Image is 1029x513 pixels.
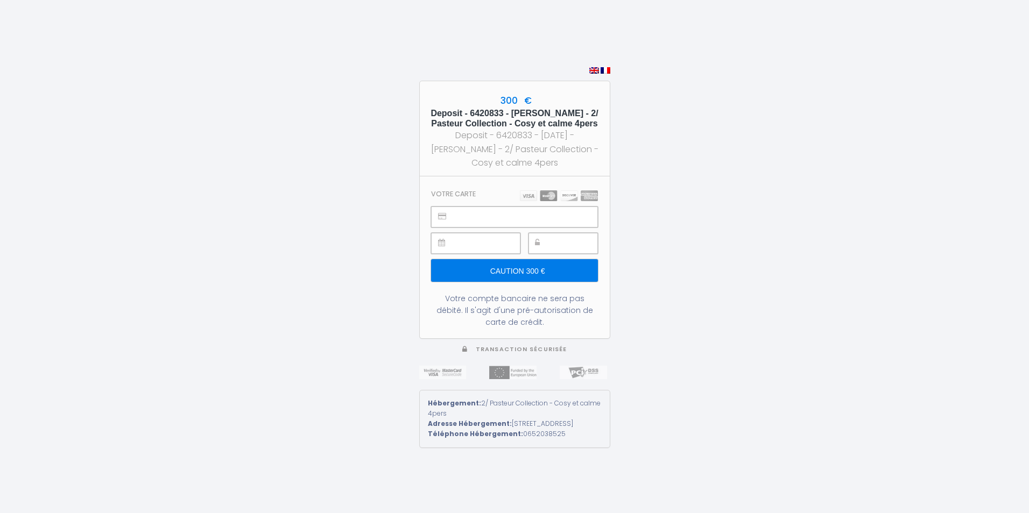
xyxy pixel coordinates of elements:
h5: Deposit - 6420833 - [PERSON_NAME] - 2/ Pasteur Collection - Cosy et calme 4pers [429,108,600,129]
div: 2/ Pasteur Collection - Cosy et calme 4pers [428,398,602,419]
div: Deposit - 6420833 - [DATE] - [PERSON_NAME] - 2/ Pasteur Collection - Cosy et calme 4pers [429,129,600,169]
span: Transaction sécurisée [476,345,567,353]
strong: Adresse Hébergement: [428,419,512,428]
strong: Téléphone Hébergement: [428,429,523,438]
div: 0652038525 [428,429,602,439]
img: carts.png [520,190,598,201]
strong: Hébergement: [428,398,481,408]
img: en.png [589,67,599,74]
input: Caution 300 € [431,259,597,282]
h3: Votre carte [431,190,476,198]
span: 300 € [498,94,532,107]
iframe: Secure payment input frame [553,233,597,253]
div: Votre compte bancaire ne sera pas débité. Il s'agit d'une pré-autorisation de carte de crédit. [431,293,597,328]
iframe: Cadre sécurisé pour la saisie de la date d'expiration [455,233,519,253]
iframe: Cadre sécurisé pour la saisie du numéro de carte [455,207,597,227]
div: [STREET_ADDRESS] [428,419,602,429]
img: fr.png [601,67,610,74]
